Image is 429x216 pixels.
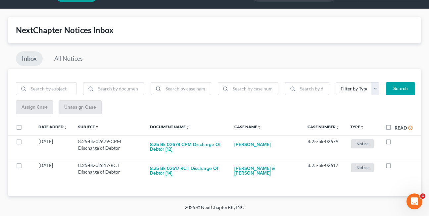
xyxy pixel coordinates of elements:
[73,159,145,183] td: 8:25-bk-02617-RCT Discharge of Debtor
[33,135,73,159] td: [DATE]
[395,124,407,131] label: Read
[96,82,143,95] input: Search by document name
[298,82,329,95] input: Search by date
[73,135,145,159] td: 8:25-bk-02679-CPM Discharge of Debtor
[420,193,425,199] span: 4
[302,135,345,159] td: 8:25-bk-02679
[78,124,99,129] a: Subjectunfold_more
[28,82,76,95] input: Search by subject
[150,124,190,129] a: Document Nameunfold_more
[302,159,345,183] td: 8:25-bk-02617
[16,51,43,66] a: Inbox
[33,159,73,183] td: [DATE]
[234,162,297,180] a: [PERSON_NAME] & [PERSON_NAME]
[234,138,271,151] a: [PERSON_NAME]
[360,125,364,129] i: unfold_more
[186,125,190,129] i: unfold_more
[95,125,99,129] i: unfold_more
[163,82,211,95] input: Search by case name
[350,162,375,173] a: Notice
[406,193,422,209] iframe: Intercom live chat
[16,25,413,35] div: NextChapter Notices Inbox
[257,125,261,129] i: unfold_more
[336,125,340,129] i: unfold_more
[48,51,89,66] a: All Notices
[150,162,224,180] button: 8:25-bk-02617-RCT Discharge of Debtor [14]
[230,82,278,95] input: Search by case number
[386,82,415,95] button: Search
[351,139,374,148] span: Notice
[351,163,374,172] span: Notice
[350,124,364,129] a: Typeunfold_more
[234,124,261,129] a: Case Nameunfold_more
[350,138,375,149] a: Notice
[64,125,68,129] i: unfold_more
[26,204,403,216] div: 2025 © NextChapterBK, INC
[150,138,224,156] button: 8:25-bk-02679-CPM Discharge of Debtor [12]
[38,124,68,129] a: Date Addedunfold_more
[308,124,340,129] a: Case Numberunfold_more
